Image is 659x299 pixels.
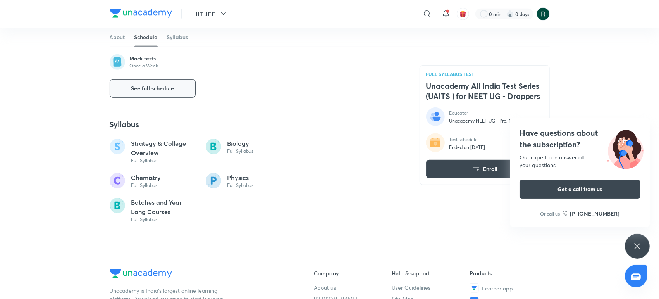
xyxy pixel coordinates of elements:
[131,139,196,157] p: Strategy & College Overview
[470,269,547,277] h6: Products
[601,127,650,169] img: ttu_illustration_new.svg
[457,8,469,20] button: avatar
[131,182,161,188] p: Full Syllabus
[563,209,620,218] a: [PHONE_NUMBER]
[520,180,640,199] button: Get a call from us
[131,198,196,216] p: Batches and Year Long Courses
[392,283,470,292] a: User Guidelines
[110,9,172,20] a: Company Logo
[131,157,196,164] p: Full Syllabus
[130,63,158,69] p: Once a Week
[449,137,485,143] p: Test schedule
[227,182,254,188] p: Full Syllabus
[520,127,640,150] h4: Have questions about the subscription?
[506,10,514,18] img: streak
[570,209,620,218] h6: [PHONE_NUMBER]
[227,148,254,154] p: Full Syllabus
[449,111,528,117] p: Educator
[459,10,466,17] img: avatar
[191,6,233,22] button: IIT JEE
[167,28,188,47] a: Syllabus
[130,55,158,62] p: Mock tests
[449,118,528,124] p: Unacademy NEET UG - Pro, NEET UG
[110,269,172,278] img: Company Logo
[110,28,125,47] a: About
[131,85,174,92] span: See full schedule
[314,283,392,292] a: About us
[470,283,479,293] img: Learner app
[131,216,196,223] p: Full Syllabus
[110,9,172,18] img: Company Logo
[482,284,513,292] span: Learner app
[520,154,640,169] div: Our expert can answer all your questions
[483,165,498,173] span: Enroll
[131,173,161,182] p: Chemistry
[110,119,401,130] h4: Syllabus
[392,269,470,277] h6: Help & support
[426,81,543,101] h4: Unacademy All India Test Series (UAITS ) for NEET UG - Droppers
[540,210,560,217] p: Or call us
[134,28,158,47] a: Schedule
[426,160,543,178] button: Enroll
[110,79,196,98] button: See full schedule
[426,72,543,76] p: FULL SYLLABUS TEST
[227,139,254,148] p: Biology
[314,269,392,277] h6: Company
[449,144,485,150] p: Ended on [DATE]
[470,283,547,293] a: Learner app
[110,269,289,280] a: Company Logo
[227,173,254,182] p: Physics
[537,7,550,21] img: Khushi Gupta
